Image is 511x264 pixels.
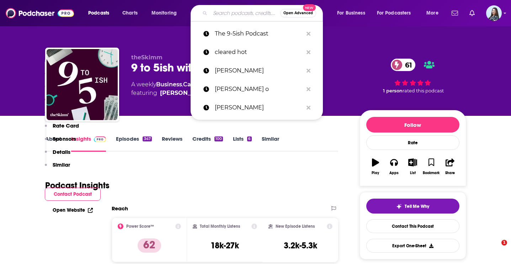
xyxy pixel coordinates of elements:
a: cleared hot [191,43,323,61]
button: open menu [421,7,447,19]
div: 61 1 personrated this podcast [360,54,466,98]
span: More [426,8,438,18]
a: Open Website [53,207,93,213]
a: [PERSON_NAME] [191,98,323,117]
a: Show notifications dropdown [449,7,461,19]
div: Apps [389,171,399,175]
span: Podcasts [88,8,109,18]
iframe: Intercom live chat [487,240,504,257]
img: Podchaser - Follow, Share and Rate Podcasts [6,6,74,20]
button: List [403,154,422,179]
span: New [303,4,316,11]
div: Rate [366,135,459,150]
button: Sponsors [45,135,76,149]
img: User Profile [486,5,502,21]
h3: 3.2k-5.3k [284,240,317,251]
div: List [410,171,416,175]
p: 62 [138,238,161,253]
span: 1 person [383,88,403,93]
button: Follow [366,117,459,133]
div: 6 [247,136,251,141]
a: Charts [118,7,142,19]
div: Share [445,171,455,175]
a: Careers [183,81,206,88]
button: Apps [385,154,403,179]
a: Carly Zakin [160,89,211,97]
p: The 9-5ish Podcast [215,25,303,43]
h2: Power Score™ [126,224,154,229]
input: Search podcasts, credits, & more... [210,7,280,19]
span: Monitoring [151,8,177,18]
a: Contact This Podcast [366,219,459,233]
button: Play [366,154,385,179]
p: oz pearlman [215,98,303,117]
button: Bookmark [422,154,441,179]
a: Credits100 [192,135,223,152]
img: 9 to 5ish with theSkimm [47,49,118,120]
span: Logged in as brookefortierpr [486,5,502,21]
div: Play [372,171,379,175]
span: 1 [501,240,507,246]
a: Similar [262,135,279,152]
span: theSkimm [131,54,163,61]
a: [PERSON_NAME] o [191,80,323,98]
a: The 9-5ish Podcast [191,25,323,43]
span: , [182,81,183,88]
button: Share [441,154,459,179]
a: [PERSON_NAME] [191,61,323,80]
button: Export One-Sheet [366,239,459,253]
span: For Business [337,8,365,18]
a: Lists6 [233,135,251,152]
button: tell me why sparkleTell Me Why [366,199,459,214]
p: Sponsors [53,135,76,142]
h3: 18k-27k [211,240,239,251]
p: Chris Clearfield o [215,80,303,98]
span: Open Advanced [283,11,313,15]
h2: Total Monthly Listens [200,224,240,229]
button: Show profile menu [486,5,502,21]
div: 100 [214,136,223,141]
button: Details [45,149,70,162]
a: Business [156,81,182,88]
button: Similar [45,161,70,174]
span: For Podcasters [377,8,411,18]
span: Charts [122,8,138,18]
button: open menu [332,7,374,19]
img: tell me why sparkle [396,204,402,209]
a: Episodes347 [116,135,151,152]
button: open menu [83,7,118,19]
h2: New Episode Listens [276,224,315,229]
div: Bookmark [423,171,440,175]
div: Search podcasts, credits, & more... [197,5,330,21]
p: Similar [53,161,70,168]
span: 61 [398,59,416,71]
button: Contact Podcast [45,188,101,201]
button: Open AdvancedNew [280,9,316,17]
span: featuring [131,89,280,97]
button: open menu [372,7,421,19]
h2: Reach [112,205,128,212]
p: Chris Clearfield [215,61,303,80]
span: Tell Me Why [405,204,429,209]
button: open menu [147,7,186,19]
a: Show notifications dropdown [467,7,478,19]
div: A weekly podcast [131,80,280,97]
p: Details [53,149,70,155]
p: cleared hot [215,43,303,61]
span: rated this podcast [403,88,444,93]
a: Reviews [162,135,182,152]
a: 61 [391,59,416,71]
div: 347 [143,136,151,141]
